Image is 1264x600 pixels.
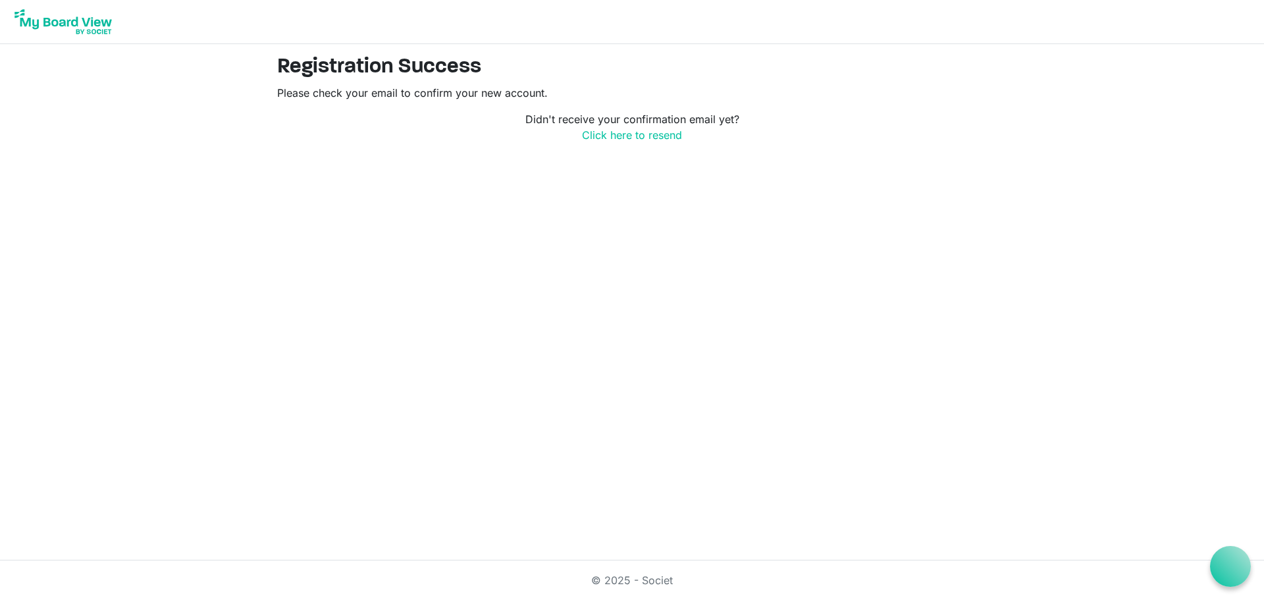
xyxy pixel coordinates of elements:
a: © 2025 - Societ [591,574,673,587]
p: Didn't receive your confirmation email yet? [277,111,987,143]
a: Click here to resend [582,128,682,142]
img: My Board View Logo [11,5,116,38]
p: Please check your email to confirm your new account. [277,85,987,101]
h2: Registration Success [277,55,987,80]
